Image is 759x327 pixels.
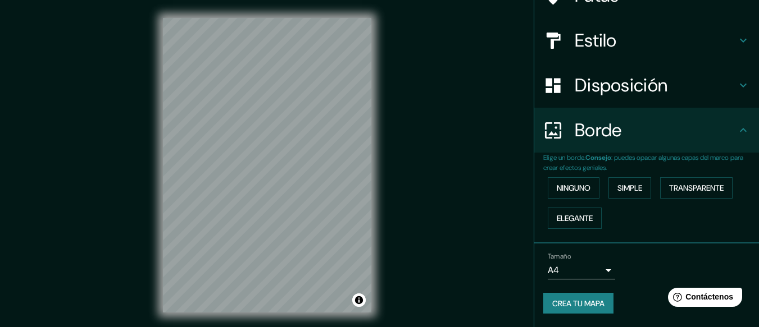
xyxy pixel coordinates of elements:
div: Disposición [534,63,759,108]
div: Estilo [534,18,759,63]
font: Simple [617,183,642,193]
font: Ninguno [557,183,590,193]
font: Borde [575,118,622,142]
button: Simple [608,177,651,199]
button: Transparente [660,177,733,199]
div: A4 [548,261,615,279]
font: Crea tu mapa [552,298,605,308]
font: A4 [548,264,559,276]
button: Ninguno [548,177,599,199]
canvas: Mapa [163,18,371,312]
button: Activar o desactivar atribución [352,293,366,307]
font: Elige un borde. [543,153,585,162]
button: Elegante [548,208,602,229]
iframe: Lanzador de widgets de ayuda [659,283,747,315]
font: Estilo [575,29,617,52]
font: Disposición [575,73,667,97]
font: Transparente [669,183,724,193]
font: : puedes opacar algunas capas del marco para crear efectos geniales. [543,153,743,172]
div: Borde [534,108,759,153]
button: Crea tu mapa [543,293,613,314]
font: Consejo [585,153,611,162]
font: Elegante [557,213,593,223]
font: Tamaño [548,252,571,261]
